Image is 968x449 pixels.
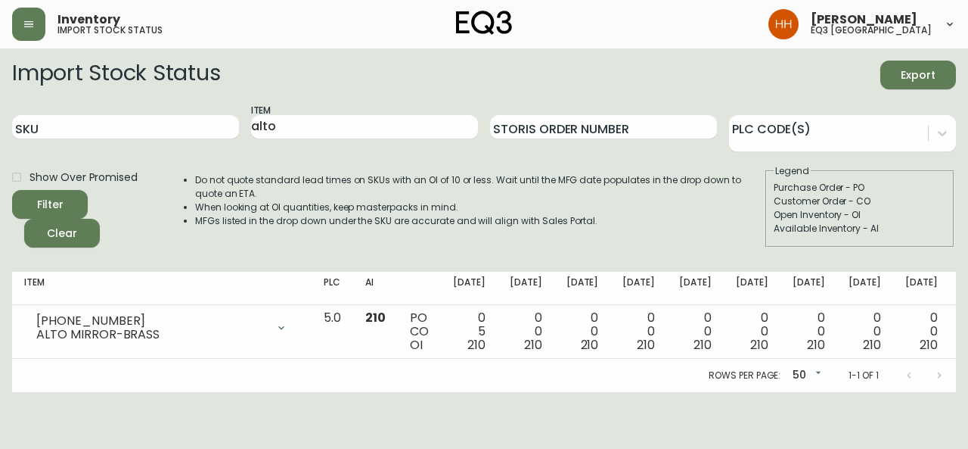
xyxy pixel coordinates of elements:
div: [PHONE_NUMBER]ALTO MIRROR-BRASS [24,311,299,345]
div: Available Inventory - AI [774,222,946,235]
p: Rows per page: [709,369,780,382]
span: Export [892,66,944,85]
div: PO CO [410,311,429,352]
span: 210 [365,309,386,326]
th: PLC [312,272,353,305]
div: 0 0 [793,311,825,352]
span: Show Over Promised [29,170,138,186]
div: 50 [786,363,824,388]
th: [DATE] [610,272,667,305]
span: OI [410,336,423,354]
div: ALTO MIRROR-BRASS [36,328,266,341]
th: [DATE] [498,272,554,305]
img: 6b766095664b4c6b511bd6e414aa3971 [768,9,799,39]
th: [DATE] [441,272,498,305]
li: When looking at OI quantities, keep masterpacks in mind. [195,201,764,214]
div: Purchase Order - PO [774,181,946,195]
span: 210 [807,336,825,354]
p: 1-1 of 1 [849,369,879,382]
td: 5.0 [312,305,353,359]
h5: eq3 [GEOGRAPHIC_DATA] [811,26,932,35]
th: [DATE] [554,272,611,305]
th: [DATE] [667,272,724,305]
span: 210 [581,336,599,354]
legend: Legend [774,164,811,178]
h5: import stock status [57,26,163,35]
div: [PHONE_NUMBER] [36,314,266,328]
th: [DATE] [893,272,950,305]
th: [DATE] [724,272,780,305]
button: Clear [24,219,100,248]
li: Do not quote standard lead times on SKUs with an OI of 10 or less. Wait until the MFG date popula... [195,173,764,201]
div: 0 5 [453,311,486,352]
div: 0 0 [679,311,712,352]
div: 0 0 [905,311,938,352]
img: logo [456,11,512,35]
li: MFGs listed in the drop down under the SKU are accurate and will align with Sales Portal. [195,214,764,228]
span: 210 [750,336,768,354]
button: Filter [12,190,88,219]
div: Customer Order - CO [774,195,946,208]
span: 210 [467,336,486,354]
div: 0 0 [849,311,881,352]
span: 210 [524,336,542,354]
span: Clear [36,224,88,243]
h2: Import Stock Status [12,61,220,89]
th: [DATE] [836,272,893,305]
div: 0 0 [622,311,655,352]
button: Export [880,61,956,89]
th: Item [12,272,312,305]
div: 0 0 [736,311,768,352]
th: AI [353,272,398,305]
div: 0 0 [510,311,542,352]
div: 0 0 [566,311,599,352]
span: 210 [863,336,881,354]
span: 210 [693,336,712,354]
span: 210 [637,336,655,354]
span: [PERSON_NAME] [811,14,917,26]
th: [DATE] [780,272,837,305]
span: 210 [920,336,938,354]
div: Open Inventory - OI [774,208,946,222]
span: Inventory [57,14,120,26]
